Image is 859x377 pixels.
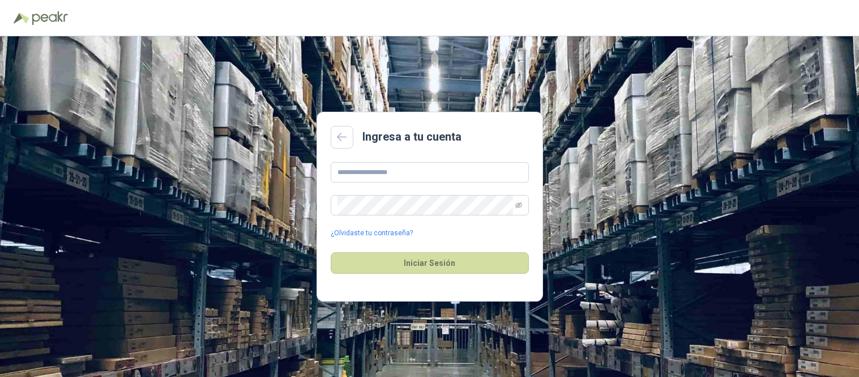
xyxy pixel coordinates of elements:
[331,252,529,274] button: Iniciar Sesión
[331,228,413,239] a: ¿Olvidaste tu contraseña?
[32,11,68,25] img: Peakr
[515,202,522,209] span: eye-invisible
[14,12,29,24] img: Logo
[362,128,461,146] h2: Ingresa a tu cuenta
